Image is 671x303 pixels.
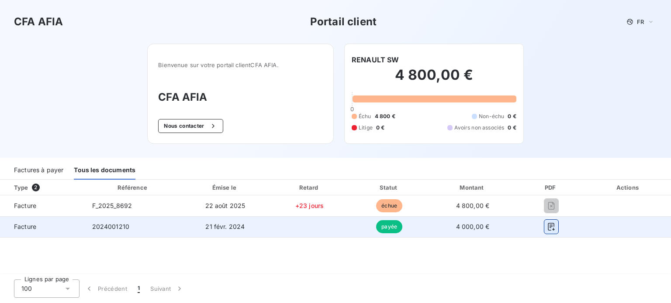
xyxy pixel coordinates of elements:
[352,66,516,92] h2: 4 800,00 €
[92,223,130,230] span: 2024001210
[456,202,490,209] span: 4 800,00 €
[352,54,399,65] h6: RENAULT SW
[145,279,189,298] button: Suivant
[158,61,323,68] span: Bienvenue sur votre portail client CFA AFIA .
[158,89,323,105] h3: CFA AFIA
[14,14,63,30] h3: CFA AFIA
[352,183,427,192] div: Statut
[518,183,584,192] div: PDF
[295,202,324,209] span: +23 jours
[92,202,132,209] span: F_2025_8692
[9,183,83,192] div: Type
[310,14,377,30] h3: Portail client
[205,202,246,209] span: 22 août 2025
[508,112,516,120] span: 0 €
[138,284,140,293] span: 1
[375,112,395,120] span: 4 800 €
[637,18,644,25] span: FR
[456,223,490,230] span: 4 000,00 €
[479,112,504,120] span: Non-échu
[588,183,669,192] div: Actions
[271,183,348,192] div: Retard
[14,161,63,180] div: Factures à payer
[205,223,245,230] span: 21 févr. 2024
[508,124,516,132] span: 0 €
[21,284,32,293] span: 100
[359,112,371,120] span: Échu
[376,220,402,233] span: payée
[430,183,515,192] div: Montant
[183,183,267,192] div: Émise le
[80,279,132,298] button: Précédent
[359,124,373,132] span: Litige
[350,106,354,112] span: 0
[7,222,78,231] span: Facture
[74,161,135,180] div: Tous les documents
[376,124,384,132] span: 0 €
[32,184,40,191] span: 2
[158,119,223,133] button: Nous contacter
[7,201,78,210] span: Facture
[132,279,145,298] button: 1
[376,199,402,212] span: échue
[454,124,504,132] span: Avoirs non associés
[118,184,147,191] div: Référence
